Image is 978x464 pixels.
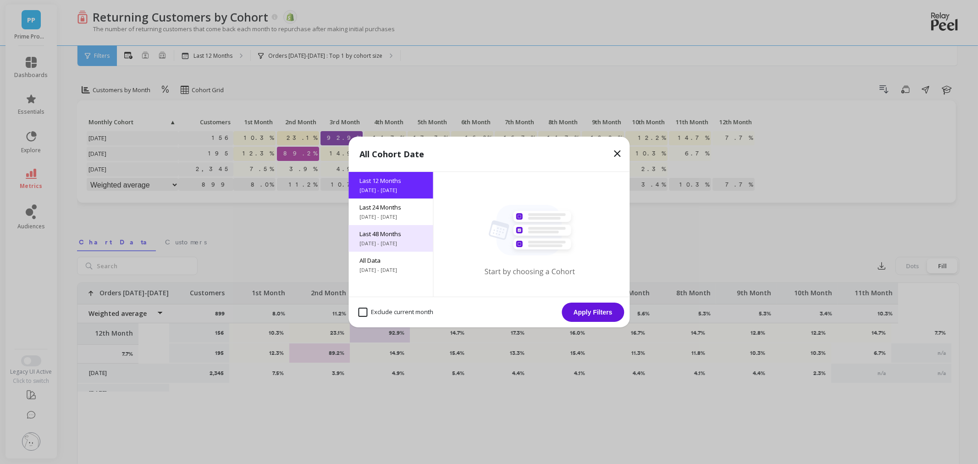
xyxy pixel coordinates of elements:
span: Last 12 Months [359,177,422,185]
span: Last 24 Months [359,203,422,211]
span: [DATE] - [DATE] [359,213,422,221]
span: Last 48 Months [359,230,422,238]
button: Apply Filters [562,303,624,322]
span: All Data [359,256,422,265]
p: All Cohort Date [359,148,424,160]
span: [DATE] - [DATE] [359,266,422,274]
span: Exclude current month [358,308,433,317]
span: [DATE] - [DATE] [359,240,422,247]
span: [DATE] - [DATE] [359,187,422,194]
